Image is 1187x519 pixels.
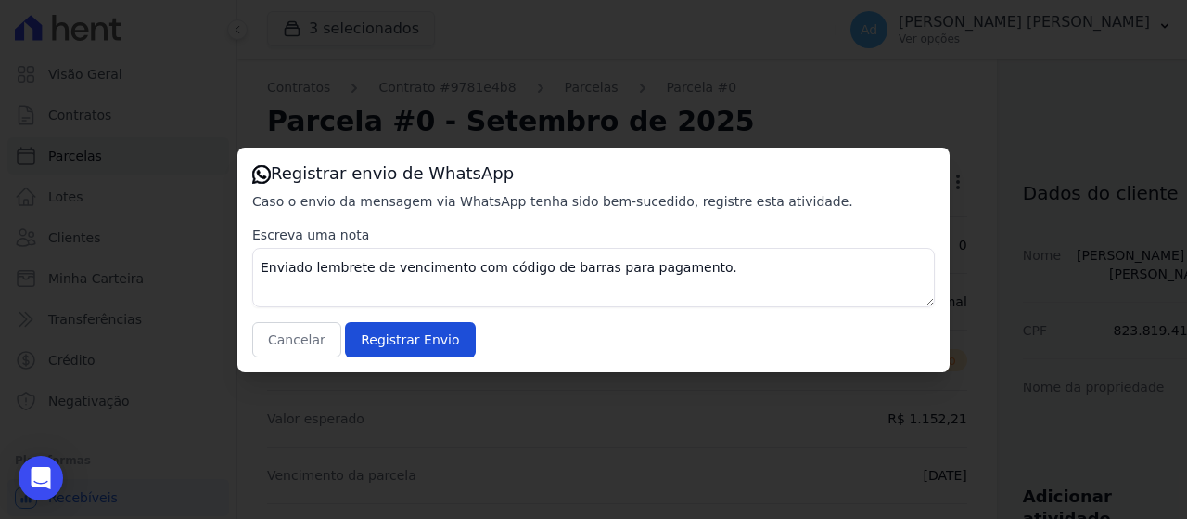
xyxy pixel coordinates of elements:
[19,456,63,500] div: Open Intercom Messenger
[345,322,475,357] input: Registrar Envio
[252,162,935,185] h3: Registrar envio de WhatsApp
[252,322,341,357] button: Cancelar
[252,192,935,211] p: Caso o envio da mensagem via WhatsApp tenha sido bem-sucedido, registre esta atividade.
[252,248,935,307] textarea: Enviado lembrete de vencimento com código de barras para pagamento.
[252,226,935,244] label: Escreva uma nota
